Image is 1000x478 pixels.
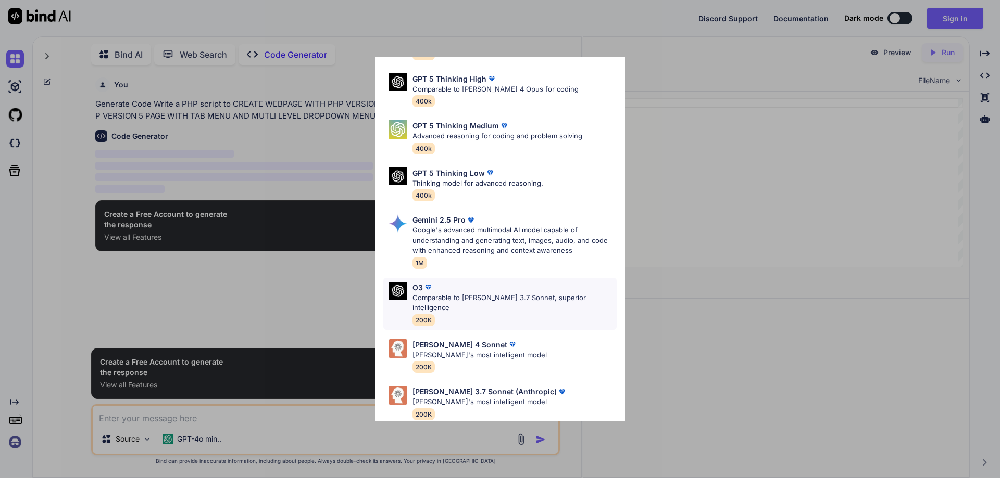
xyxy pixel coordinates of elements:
img: premium [557,386,567,397]
p: [PERSON_NAME]'s most intelligent model [413,350,547,360]
p: GPT 5 Thinking Low [413,167,485,178]
span: 200K [413,314,435,326]
img: Pick Models [389,73,407,92]
p: Google's advanced multimodal AI model capable of understanding and generating text, images, audio... [413,225,617,256]
img: Pick Models [389,167,407,186]
p: [PERSON_NAME] 3.7 Sonnet (Anthropic) [413,386,557,397]
span: 200K [413,361,435,373]
span: 400k [413,189,435,201]
img: premium [486,73,497,84]
span: 400k [413,95,435,107]
p: Comparable to [PERSON_NAME] 3.7 Sonnet, superior intelligence [413,293,617,313]
img: Pick Models [389,339,407,358]
img: Pick Models [389,282,407,300]
p: GPT 5 Thinking Medium [413,120,499,131]
img: Pick Models [389,386,407,405]
span: 1M [413,257,427,269]
img: premium [423,282,433,292]
p: Thinking model for advanced reasoning. [413,178,543,189]
p: O3 [413,282,423,293]
img: premium [485,167,495,178]
p: Advanced reasoning for coding and problem solving [413,131,582,141]
span: 200K [413,408,435,420]
img: Pick Models [389,214,407,233]
p: GPT 5 Thinking High [413,73,486,84]
img: premium [507,339,518,350]
p: [PERSON_NAME]'s most intelligent model [413,397,567,407]
img: Pick Models [389,120,407,139]
p: [PERSON_NAME] 4 Sonnet [413,339,507,350]
span: 400k [413,143,435,154]
p: Gemini 2.5 Pro [413,214,466,225]
img: premium [499,121,509,131]
p: Comparable to [PERSON_NAME] 4 Opus for coding [413,84,579,95]
img: premium [466,215,476,225]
